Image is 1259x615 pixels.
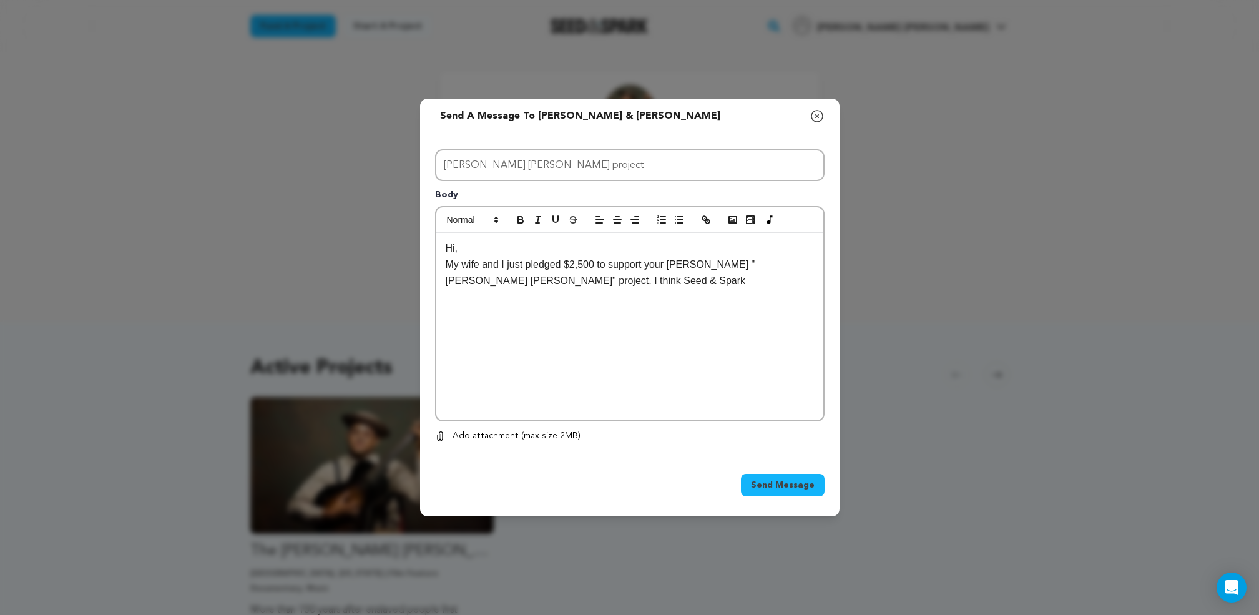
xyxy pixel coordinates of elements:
span: Send Message [751,479,815,491]
h2: Send a message to [PERSON_NAME] & [PERSON_NAME] [435,104,725,129]
button: Send Message [741,474,825,496]
p: Hi, [446,240,814,257]
div: Open Intercom Messenger [1217,573,1247,603]
input: Enter subject [435,149,825,181]
p: My wife and I just pledged $2,500 to support your [PERSON_NAME] "[PERSON_NAME] [PERSON_NAME]" pro... [446,257,814,288]
p: Body [435,189,825,206]
button: Add attachment (max size 2MB) [435,429,581,444]
p: Add attachment (max size 2MB) [453,429,581,444]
